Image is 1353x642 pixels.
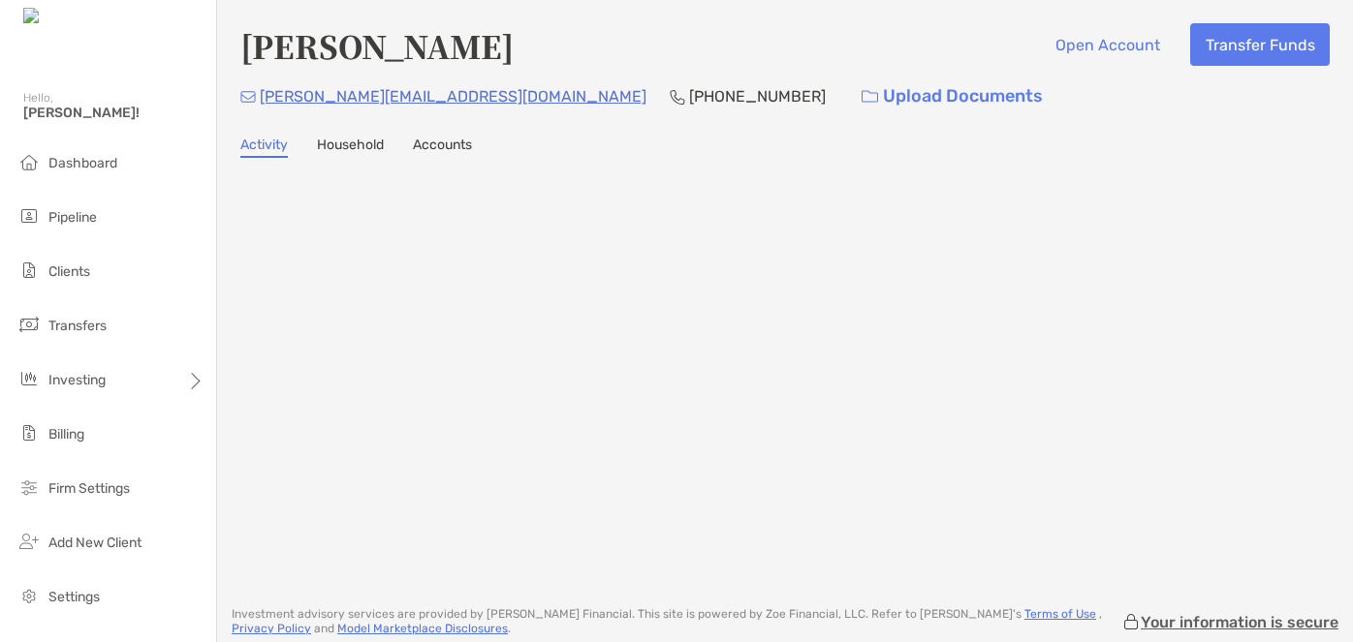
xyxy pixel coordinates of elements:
[48,480,130,497] span: Firm Settings
[17,204,41,228] img: pipeline icon
[240,23,514,68] h4: [PERSON_NAME]
[1040,23,1175,66] button: Open Account
[17,530,41,553] img: add_new_client icon
[260,84,646,108] p: [PERSON_NAME][EMAIL_ADDRESS][DOMAIN_NAME]
[48,372,106,388] span: Investing
[337,622,508,635] a: Model Marketplace Disclosures
[17,259,41,282] img: clients icon
[862,90,878,104] img: button icon
[849,76,1055,117] a: Upload Documents
[48,155,117,171] span: Dashboard
[48,589,100,605] span: Settings
[413,137,472,158] a: Accounts
[317,137,384,158] a: Household
[17,475,41,499] img: firm-settings icon
[17,367,41,390] img: investing icon
[240,91,256,103] img: Email Icon
[17,421,41,444] img: billing icon
[17,584,41,607] img: settings icon
[232,607,1121,636] p: Investment advisory services are provided by [PERSON_NAME] Financial . This site is powered by Zo...
[1024,607,1096,621] a: Terms of Use
[17,150,41,173] img: dashboard icon
[48,426,84,443] span: Billing
[23,8,106,26] img: Zoe Logo
[17,313,41,336] img: transfers icon
[48,209,97,226] span: Pipeline
[48,263,90,280] span: Clients
[240,137,288,158] a: Activity
[670,89,685,105] img: Phone Icon
[23,105,205,121] span: [PERSON_NAME]!
[1141,613,1338,631] p: Your information is secure
[48,535,142,551] span: Add New Client
[48,318,107,334] span: Transfers
[689,84,826,108] p: [PHONE_NUMBER]
[1190,23,1330,66] button: Transfer Funds
[232,622,311,635] a: Privacy Policy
